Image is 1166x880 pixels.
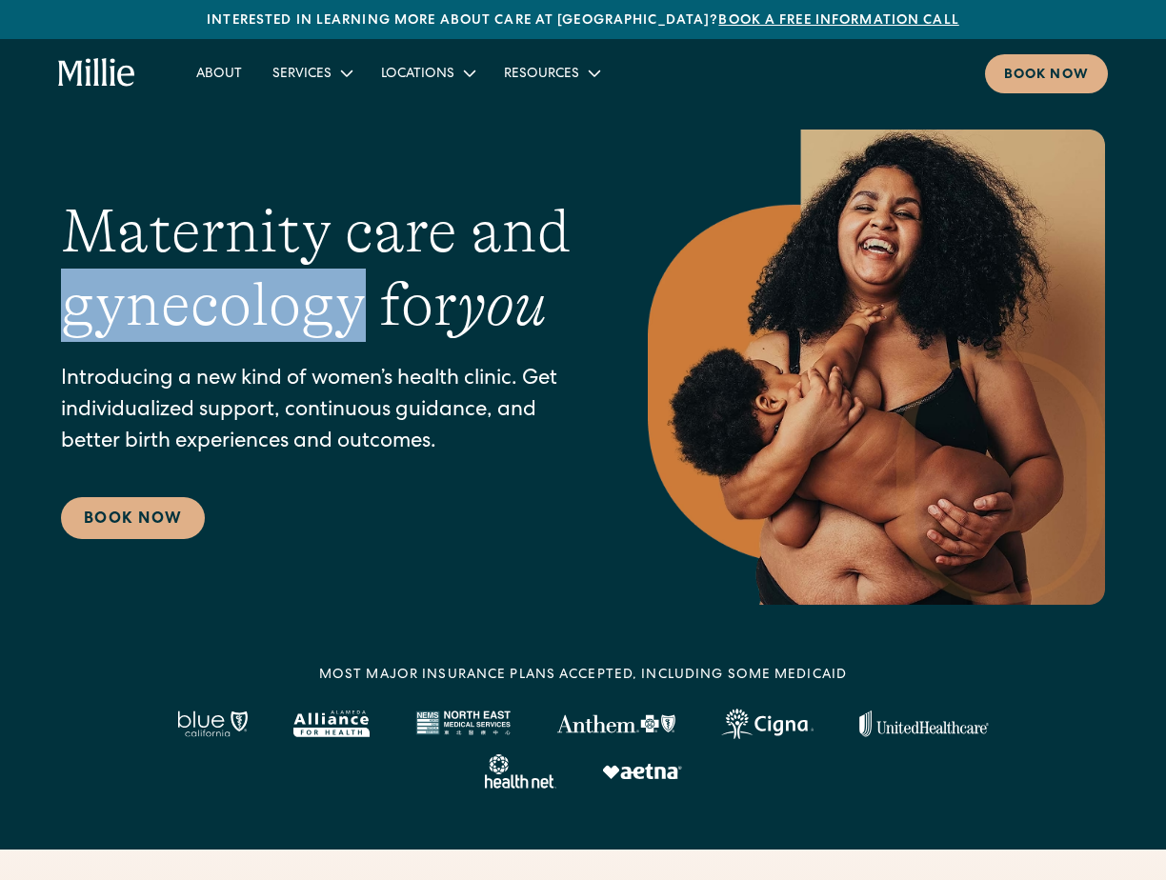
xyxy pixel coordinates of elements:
em: you [457,270,547,339]
img: Blue California logo [177,710,248,737]
img: Alameda Alliance logo [293,710,369,737]
a: About [181,57,257,89]
img: Anthem Logo [556,714,675,733]
div: Services [272,65,332,85]
div: Book now [1004,66,1089,86]
img: North East Medical Services logo [415,710,511,737]
div: Resources [504,65,579,85]
div: Services [257,57,366,89]
div: Resources [489,57,613,89]
a: Book a free information call [718,14,958,28]
a: home [58,58,135,89]
img: Aetna logo [602,764,682,779]
p: Introducing a new kind of women’s health clinic. Get individualized support, continuous guidance,... [61,365,572,459]
div: Locations [381,65,454,85]
img: Smiling mother with her baby in arms, celebrating body positivity and the nurturing bond of postp... [648,130,1105,605]
a: Book now [985,54,1108,93]
a: Book Now [61,497,205,539]
img: Healthnet logo [485,754,556,789]
img: Cigna logo [721,709,814,739]
div: Locations [366,57,489,89]
h1: Maternity care and gynecology for [61,195,572,342]
img: United Healthcare logo [859,710,989,737]
div: MOST MAJOR INSURANCE PLANS ACCEPTED, INCLUDING some MEDICAID [319,666,847,686]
